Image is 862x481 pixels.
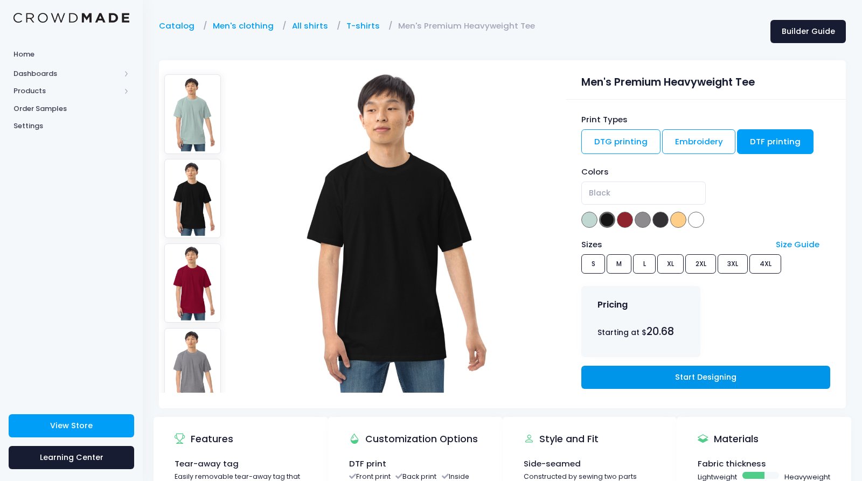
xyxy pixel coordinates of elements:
[581,129,661,154] a: DTG printing
[581,182,706,205] span: Black
[349,424,478,455] div: Customization Options
[13,103,129,114] span: Order Samples
[576,239,771,250] div: Sizes
[524,458,656,470] div: Side-seamed
[737,129,814,154] a: DTF printing
[40,452,103,463] span: Learning Center
[524,424,599,455] div: Style and Fit
[213,20,279,32] a: Men's clothing
[292,20,333,32] a: All shirts
[776,239,819,250] a: Size Guide
[581,366,830,389] a: Start Designing
[597,299,628,310] h4: Pricing
[346,20,385,32] a: T-shirts
[349,472,391,481] li: Front print
[581,69,830,90] div: Men's Premium Heavyweight Tee
[398,20,540,32] a: Men's Premium Heavyweight Tee
[50,420,93,431] span: View Store
[349,458,482,470] div: DTF print
[597,324,685,339] div: Starting at $
[581,166,830,178] div: Colors
[159,20,200,32] a: Catalog
[698,458,830,470] div: Fabric thickness
[581,114,830,126] div: Print Types
[662,129,736,154] a: Embroidery
[13,68,120,79] span: Dashboards
[646,324,674,339] span: 20.68
[13,86,120,96] span: Products
[742,472,779,479] span: Basic example
[9,414,134,437] a: View Store
[395,472,436,481] li: Back print
[13,13,129,23] img: Logo
[13,49,129,60] span: Home
[698,424,759,455] div: Materials
[175,458,307,470] div: Tear-away tag
[9,446,134,469] a: Learning Center
[175,424,233,455] div: Features
[589,187,610,199] span: Black
[13,121,129,131] span: Settings
[770,20,846,43] a: Builder Guide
